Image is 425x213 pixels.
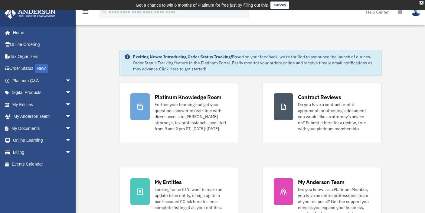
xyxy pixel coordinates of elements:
a: Online Ordering [4,39,80,51]
img: Anderson Advisors Platinum Portal [3,7,57,19]
i: search [101,8,108,15]
span: arrow_drop_down [65,98,77,111]
a: Contract Reviews Do you have a contract, rental agreement, or other legal document you would like... [263,82,382,143]
a: survey [270,2,289,9]
span: arrow_drop_down [65,87,77,99]
a: Platinum Knowledge Room Further your learning and get your questions answered real-time with dire... [119,82,238,143]
span: arrow_drop_down [65,122,77,135]
div: My Anderson Team [298,178,345,186]
a: Events Calendar [4,158,80,170]
div: Looking for an EIN, want to make an update to an entity, or sign up for a bank account? Click her... [155,186,227,211]
i: menu [82,8,89,16]
a: menu [82,11,89,16]
a: My Entitiesarrow_drop_down [4,98,80,111]
a: My Anderson Teamarrow_drop_down [4,111,80,123]
div: Platinum Knowledge Room [155,93,222,101]
a: My Documentsarrow_drop_down [4,122,80,134]
div: Do you have a contract, rental agreement, or other legal document you would like an attorney's ad... [298,102,371,132]
a: Platinum Q&Aarrow_drop_down [4,75,80,87]
div: Contract Reviews [298,93,341,101]
a: Tax Organizers [4,50,80,63]
div: My Entities [155,178,182,186]
span: arrow_drop_down [65,146,77,159]
a: Online Learningarrow_drop_down [4,134,80,147]
a: Billingarrow_drop_down [4,146,80,158]
img: User Pic [411,8,420,16]
a: Click Here to get started! [159,66,206,72]
span: arrow_drop_down [65,134,77,147]
span: arrow_drop_down [65,111,77,123]
strong: Exciting News: Introducing Order Status Tracking! [133,54,232,60]
span: arrow_drop_down [65,75,77,87]
div: NEW [35,64,48,73]
a: Home [4,27,77,39]
a: Digital Productsarrow_drop_down [4,87,80,99]
div: close [420,1,423,5]
a: Order StatusNEW [4,63,80,75]
div: Based on your feedback, we're thrilled to announce the launch of our new Order Status Tracking fe... [133,54,377,72]
div: Get a chance to win 6 months of Platinum for free just by filling out this [136,2,268,9]
div: Further your learning and get your questions answered real-time with direct access to [PERSON_NAM... [155,102,227,132]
